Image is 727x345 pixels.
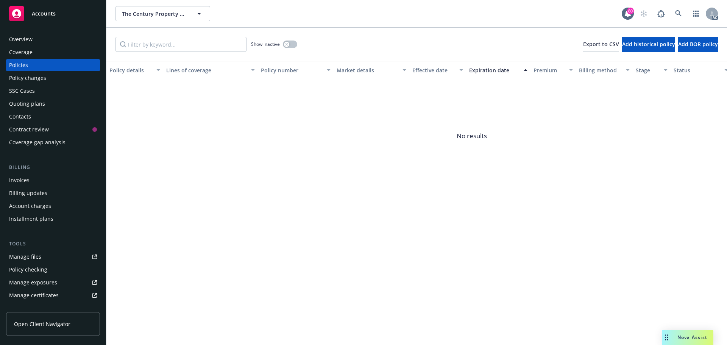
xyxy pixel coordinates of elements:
[6,136,100,148] a: Coverage gap analysis
[251,41,280,47] span: Show inactive
[109,66,152,74] div: Policy details
[633,61,671,79] button: Stage
[166,66,246,74] div: Lines of coverage
[6,98,100,110] a: Quoting plans
[9,187,47,199] div: Billing updates
[9,302,47,314] div: Manage claims
[6,123,100,136] a: Contract review
[9,264,47,276] div: Policy checking
[9,98,45,110] div: Quoting plans
[6,164,100,171] div: Billing
[122,10,187,18] span: The Century Property Owners Association
[636,66,659,74] div: Stage
[678,37,718,52] button: Add BOR policy
[334,61,409,79] button: Market details
[106,61,163,79] button: Policy details
[9,213,53,225] div: Installment plans
[337,66,398,74] div: Market details
[9,111,31,123] div: Contacts
[6,302,100,314] a: Manage claims
[409,61,466,79] button: Effective date
[6,187,100,199] a: Billing updates
[674,66,720,74] div: Status
[6,240,100,248] div: Tools
[115,37,246,52] input: Filter by keyword...
[583,41,619,48] span: Export to CSV
[6,174,100,186] a: Invoices
[258,61,334,79] button: Policy number
[534,66,565,74] div: Premium
[6,3,100,24] a: Accounts
[32,11,56,17] span: Accounts
[466,61,530,79] button: Expiration date
[9,59,28,71] div: Policies
[6,46,100,58] a: Coverage
[636,6,651,21] a: Start snowing
[530,61,576,79] button: Premium
[654,6,669,21] a: Report a Bug
[662,330,713,345] button: Nova Assist
[671,6,686,21] a: Search
[115,6,210,21] button: The Century Property Owners Association
[412,66,455,74] div: Effective date
[9,251,41,263] div: Manage files
[6,72,100,84] a: Policy changes
[9,123,49,136] div: Contract review
[9,72,46,84] div: Policy changes
[6,213,100,225] a: Installment plans
[662,330,671,345] div: Drag to move
[6,85,100,97] a: SSC Cases
[6,200,100,212] a: Account charges
[6,264,100,276] a: Policy checking
[6,251,100,263] a: Manage files
[9,85,35,97] div: SSC Cases
[9,136,66,148] div: Coverage gap analysis
[677,334,707,340] span: Nova Assist
[9,289,59,301] div: Manage certificates
[9,200,51,212] div: Account charges
[6,33,100,45] a: Overview
[14,320,70,328] span: Open Client Navigator
[6,276,100,289] a: Manage exposures
[678,41,718,48] span: Add BOR policy
[688,6,704,21] a: Switch app
[622,37,675,52] button: Add historical policy
[163,61,258,79] button: Lines of coverage
[9,276,57,289] div: Manage exposures
[583,37,619,52] button: Export to CSV
[9,33,33,45] div: Overview
[6,111,100,123] a: Contacts
[622,41,675,48] span: Add historical policy
[9,46,33,58] div: Coverage
[627,8,634,14] div: 80
[469,66,519,74] div: Expiration date
[9,174,30,186] div: Invoices
[261,66,322,74] div: Policy number
[576,61,633,79] button: Billing method
[6,59,100,71] a: Policies
[6,289,100,301] a: Manage certificates
[579,66,621,74] div: Billing method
